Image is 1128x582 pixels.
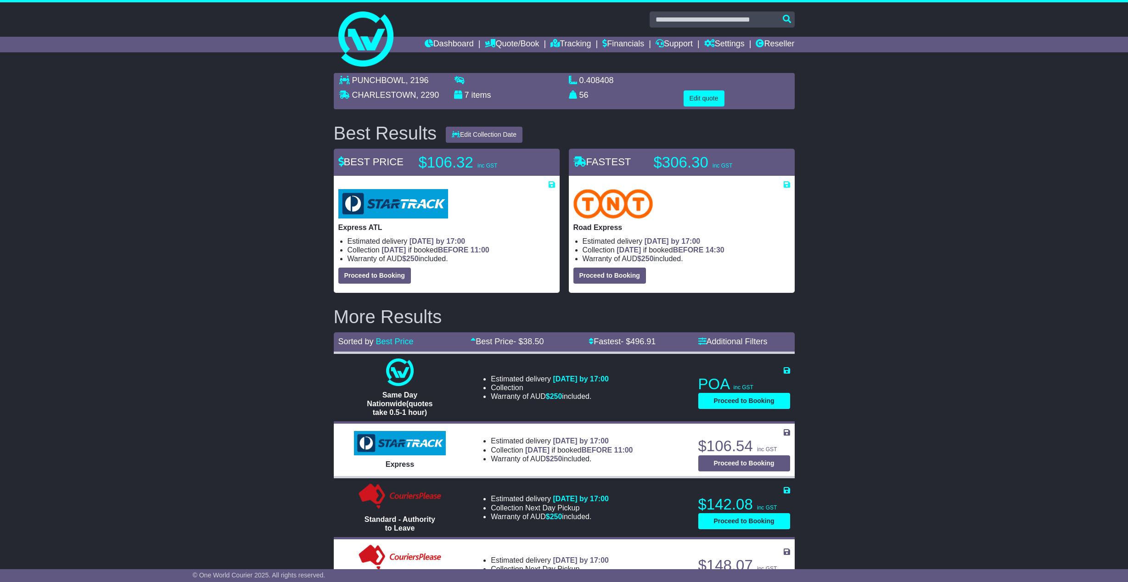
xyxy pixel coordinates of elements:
[406,76,429,85] span: , 2196
[546,513,562,520] span: $
[491,494,609,503] li: Estimated delivery
[491,504,609,512] li: Collection
[491,383,609,392] li: Collection
[617,246,641,254] span: [DATE]
[471,246,489,254] span: 11:00
[338,268,411,284] button: Proceed to Booking
[684,90,724,106] button: Edit quote
[583,237,790,246] li: Estimated delivery
[734,384,753,391] span: inc GST
[352,90,416,100] span: CHARLESTOWN
[446,127,522,143] button: Edit Collection Date
[365,515,435,532] span: Standard - Authority to Leave
[471,337,544,346] a: Best Price- $38.50
[348,246,555,254] li: Collection
[525,446,633,454] span: if booked
[553,437,609,445] span: [DATE] by 17:00
[617,246,724,254] span: if booked
[573,156,631,168] span: FASTEST
[698,556,790,575] p: $148.07
[645,237,701,245] span: [DATE] by 17:00
[583,254,790,263] li: Warranty of AUD included.
[334,307,795,327] h2: More Results
[357,544,443,571] img: Couriers Please: Standard - Signature Required
[579,90,589,100] span: 56
[698,393,790,409] button: Proceed to Booking
[402,255,419,263] span: $
[525,446,550,454] span: [DATE]
[491,446,633,454] li: Collection
[637,255,654,263] span: $
[550,513,562,520] span: 250
[386,358,414,386] img: One World Courier: Same Day Nationwide(quotes take 0.5-1 hour)
[553,495,609,503] span: [DATE] by 17:00
[757,446,777,453] span: inc GST
[338,156,404,168] span: BEST PRICE
[656,37,693,52] a: Support
[525,504,579,512] span: Next Day Pickup
[713,162,732,169] span: inc GST
[641,255,654,263] span: 250
[654,153,769,172] p: $306.30
[471,90,491,100] span: items
[491,556,609,565] li: Estimated delivery
[621,337,656,346] span: - $
[525,565,579,573] span: Next Day Pickup
[673,246,704,254] span: BEFORE
[491,375,609,383] li: Estimated delivery
[583,246,790,254] li: Collection
[614,446,633,454] span: 11:00
[523,337,544,346] span: 38.50
[382,246,489,254] span: if booked
[348,254,555,263] li: Warranty of AUD included.
[630,337,656,346] span: 496.91
[477,162,497,169] span: inc GST
[491,392,609,401] li: Warranty of AUD included.
[376,337,414,346] a: Best Price
[416,90,439,100] span: , 2290
[465,90,469,100] span: 7
[698,495,790,514] p: $142.08
[553,556,609,564] span: [DATE] by 17:00
[348,237,555,246] li: Estimated delivery
[491,436,633,445] li: Estimated delivery
[550,392,562,400] span: 250
[546,392,562,400] span: $
[338,189,448,218] img: StarTrack: Express ATL
[410,237,466,245] span: [DATE] by 17:00
[367,391,432,416] span: Same Day Nationwide(quotes take 0.5-1 hour)
[550,455,562,463] span: 250
[485,37,539,52] a: Quote/Book
[698,513,790,529] button: Proceed to Booking
[698,337,768,346] a: Additional Filters
[550,37,591,52] a: Tracking
[419,153,533,172] p: $106.32
[573,223,790,232] p: Road Express
[704,37,745,52] a: Settings
[352,76,406,85] span: PUNCHBOWL
[706,246,724,254] span: 14:30
[589,337,656,346] a: Fastest- $496.91
[425,37,474,52] a: Dashboard
[573,189,653,218] img: TNT Domestic: Road Express
[382,246,406,254] span: [DATE]
[757,565,777,572] span: inc GST
[573,268,646,284] button: Proceed to Booking
[438,246,469,254] span: BEFORE
[357,483,443,510] img: Couriers Please: Standard - Authority to Leave
[581,446,612,454] span: BEFORE
[193,571,325,579] span: © One World Courier 2025. All rights reserved.
[757,504,777,511] span: inc GST
[338,223,555,232] p: Express ATL
[386,460,414,468] span: Express
[756,37,794,52] a: Reseller
[513,337,544,346] span: - $
[338,337,374,346] span: Sorted by
[546,455,562,463] span: $
[329,123,442,143] div: Best Results
[553,375,609,383] span: [DATE] by 17:00
[491,565,609,573] li: Collection
[491,454,633,463] li: Warranty of AUD included.
[354,431,446,456] img: StarTrack: Express
[698,375,790,393] p: POA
